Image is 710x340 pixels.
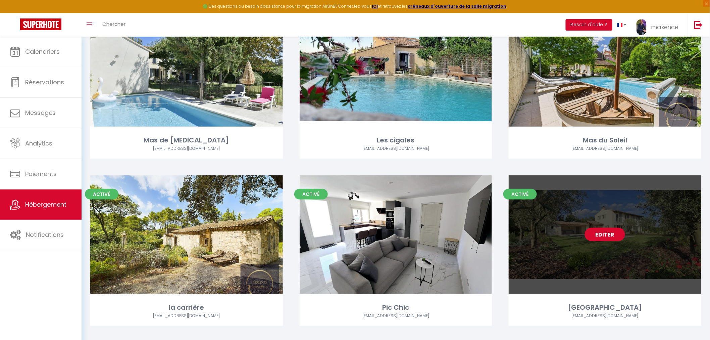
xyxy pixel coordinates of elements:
iframe: Chat [681,310,705,335]
span: maxence [651,23,679,31]
button: Besoin d'aide ? [566,19,612,31]
span: Activé [503,189,537,200]
div: Airbnb [90,313,283,319]
span: Activé [294,189,328,200]
div: Airbnb [509,313,701,319]
a: Chercher [97,13,131,37]
span: Hébergement [25,200,66,209]
div: Les cigales [300,135,492,145]
div: Airbnb [300,313,492,319]
span: Messages [25,109,56,117]
div: Airbnb [90,145,283,152]
div: Pic Chic [300,302,492,313]
span: Calendriers [25,47,60,56]
a: ICI [372,3,378,9]
div: la carrière [90,302,283,313]
img: ... [637,19,647,35]
div: Airbnb [300,145,492,152]
span: Analytics [25,139,52,147]
img: logout [694,20,703,29]
div: Airbnb [509,145,701,152]
a: créneaux d'ouverture de la salle migration [408,3,507,9]
img: Super Booking [20,18,61,30]
span: Activé [85,189,118,200]
div: [GEOGRAPHIC_DATA] [509,302,701,313]
a: ... maxence [631,13,687,37]
button: Ouvrir le widget de chat LiveChat [5,3,26,23]
span: Paiements [25,170,57,178]
a: Editer [585,228,625,241]
span: Notifications [26,230,64,239]
span: Chercher [102,20,125,28]
span: Réservations [25,78,64,86]
div: Mas de [MEDICAL_DATA] [90,135,283,145]
div: Mas du Soleil [509,135,701,145]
